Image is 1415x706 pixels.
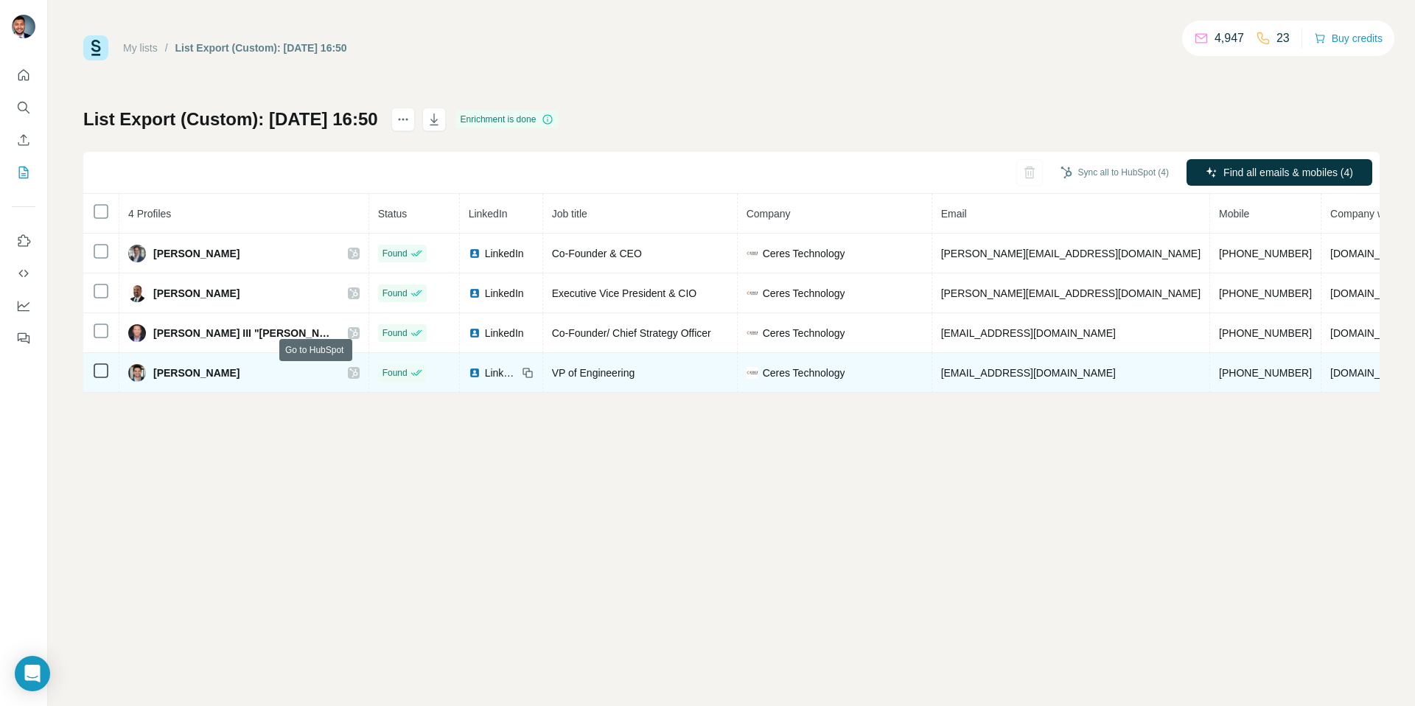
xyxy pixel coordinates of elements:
button: My lists [12,159,35,186]
button: Use Surfe API [12,260,35,287]
span: Ceres Technology [763,326,845,340]
a: My lists [123,42,158,54]
button: Dashboard [12,293,35,319]
img: LinkedIn logo [469,327,481,339]
span: [EMAIL_ADDRESS][DOMAIN_NAME] [941,367,1116,379]
span: [PHONE_NUMBER] [1219,248,1312,259]
button: Buy credits [1314,28,1383,49]
span: Find all emails & mobiles (4) [1223,165,1353,180]
span: Co-Founder & CEO [552,248,642,259]
span: Found [382,247,408,260]
span: 4 Profiles [128,208,171,220]
span: [PHONE_NUMBER] [1219,327,1312,339]
div: List Export (Custom): [DATE] 16:50 [175,41,347,55]
div: Enrichment is done [456,111,559,128]
button: actions [391,108,415,131]
span: [PERSON_NAME] [153,286,240,301]
h1: List Export (Custom): [DATE] 16:50 [83,108,378,131]
span: LinkedIn [485,366,517,380]
img: Avatar [128,324,146,342]
span: [PERSON_NAME][EMAIL_ADDRESS][DOMAIN_NAME] [941,248,1201,259]
button: Find all emails & mobiles (4) [1187,159,1372,186]
div: Open Intercom Messenger [15,656,50,691]
span: Job title [552,208,587,220]
span: Email [941,208,967,220]
span: Status [378,208,408,220]
img: Avatar [128,245,146,262]
img: LinkedIn logo [469,248,481,259]
p: 4,947 [1215,29,1244,47]
span: Found [382,326,408,340]
img: Avatar [128,284,146,302]
span: [PERSON_NAME] [153,366,240,380]
img: company-logo [747,327,758,339]
img: company-logo [747,287,758,299]
span: Ceres Technology [763,246,845,261]
span: Ceres Technology [763,366,845,380]
button: Search [12,94,35,121]
span: [DOMAIN_NAME] [1330,327,1413,339]
span: [PERSON_NAME] [153,246,240,261]
button: Feedback [12,325,35,352]
span: VP of Engineering [552,367,635,379]
img: Avatar [128,364,146,382]
span: Found [382,366,408,380]
span: [PERSON_NAME][EMAIL_ADDRESS][DOMAIN_NAME] [941,287,1201,299]
img: LinkedIn logo [469,367,481,379]
button: Quick start [12,62,35,88]
button: Enrich CSV [12,127,35,153]
img: Surfe Logo [83,35,108,60]
span: Co-Founder/ Chief Strategy Officer [552,327,711,339]
img: Avatar [12,15,35,38]
button: Sync all to HubSpot (4) [1050,161,1179,184]
span: Company website [1330,208,1412,220]
span: LinkedIn [485,286,524,301]
span: Executive Vice President & CIO [552,287,697,299]
span: [PHONE_NUMBER] [1219,367,1312,379]
button: Use Surfe on LinkedIn [12,228,35,254]
span: [DOMAIN_NAME] [1330,287,1413,299]
span: LinkedIn [485,246,524,261]
img: company-logo [747,367,758,379]
span: Company [747,208,791,220]
span: [EMAIL_ADDRESS][DOMAIN_NAME] [941,327,1116,339]
img: LinkedIn logo [469,287,481,299]
span: LinkedIn [469,208,508,220]
span: [PHONE_NUMBER] [1219,287,1312,299]
span: Mobile [1219,208,1249,220]
img: company-logo [747,248,758,259]
p: 23 [1276,29,1290,47]
li: / [165,41,168,55]
span: Found [382,287,408,300]
span: [DOMAIN_NAME] [1330,248,1413,259]
span: Ceres Technology [763,286,845,301]
span: LinkedIn [485,326,524,340]
span: [PERSON_NAME] III "[PERSON_NAME]" [153,326,333,340]
span: [DOMAIN_NAME] [1330,367,1413,379]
